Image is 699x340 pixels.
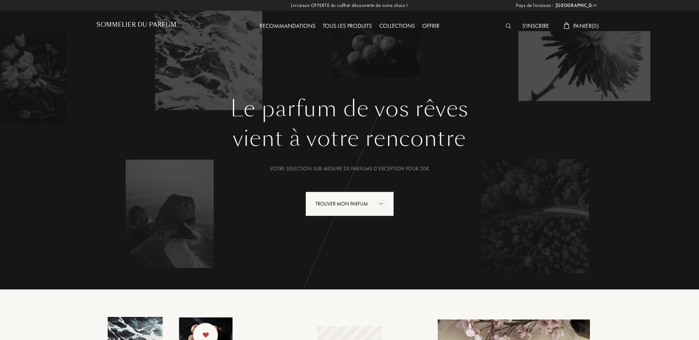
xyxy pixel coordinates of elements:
div: Trouver mon parfum [305,192,394,216]
div: Offrir [418,22,443,31]
span: Pays de livraison : [516,2,554,9]
a: Tous les produits [319,22,376,30]
div: Recommandations [256,22,319,31]
span: Panier ( 0 ) [573,22,599,30]
img: search_icn_white.svg [506,23,511,29]
a: S'inscrire [519,22,553,30]
a: Sommelier du Parfum [96,21,176,31]
div: Collections [376,22,418,31]
div: S'inscrire [519,22,553,31]
img: cart_white.svg [564,22,570,29]
h1: Sommelier du Parfum [96,21,176,28]
a: Recommandations [256,22,319,30]
h1: Le parfum de vos rêves [102,96,597,122]
a: Offrir [418,22,443,30]
a: Collections [376,22,418,30]
a: Trouver mon parfumanimation [300,192,399,216]
div: animation [376,196,391,211]
div: Votre selection sur-mesure de parfums d’exception pour 20€ [102,165,597,173]
div: vient à votre rencontre [102,122,597,155]
div: Tous les produits [319,22,376,31]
